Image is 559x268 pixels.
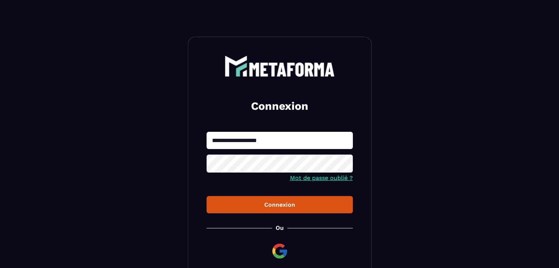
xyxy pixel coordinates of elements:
img: google [271,242,289,260]
button: Connexion [207,196,353,213]
a: Mot de passe oublié ? [290,174,353,181]
a: logo [207,55,353,77]
img: logo [225,55,335,77]
div: Connexion [212,201,347,208]
h2: Connexion [215,99,344,113]
p: Ou [276,224,284,231]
